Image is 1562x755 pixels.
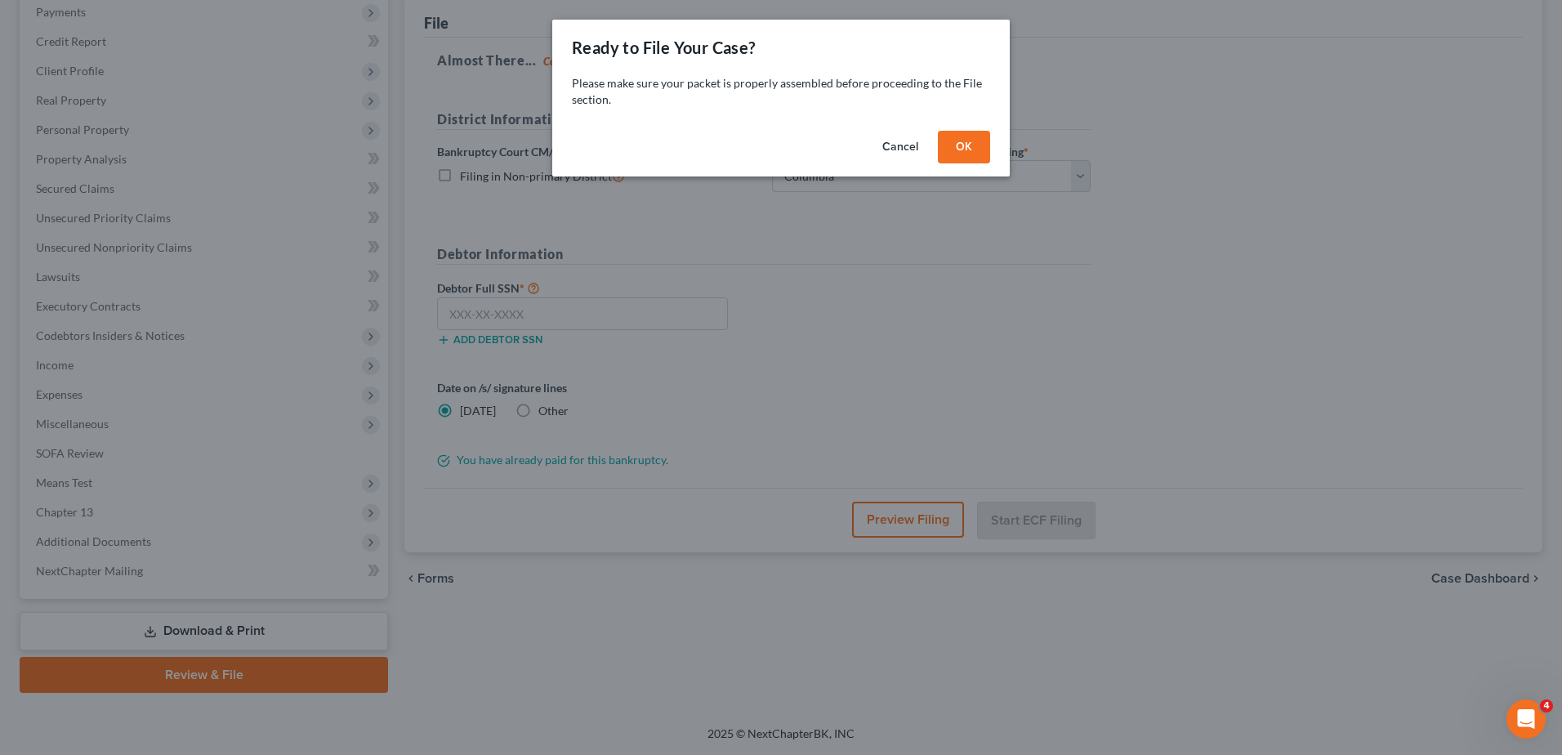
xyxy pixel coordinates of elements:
[572,75,990,108] p: Please make sure your packet is properly assembled before proceeding to the File section.
[1506,699,1546,739] iframe: Intercom live chat
[869,131,931,163] button: Cancel
[572,36,756,59] div: Ready to File Your Case?
[938,131,990,163] button: OK
[1540,699,1553,713] span: 4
